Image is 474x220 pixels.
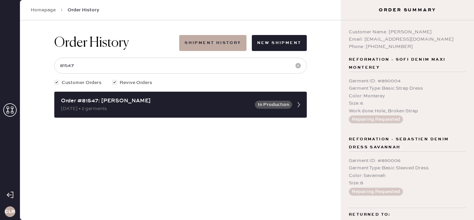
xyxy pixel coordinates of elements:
[349,172,466,179] div: Color : Savannah
[349,115,403,123] button: Repairing Requested
[54,58,307,74] input: Search by order number, customer name, email or phone number
[179,35,246,51] button: Shipment History
[120,79,152,86] span: Revive Orders
[349,85,466,92] div: Garment Type : Basic Strap Dress
[61,97,251,105] div: Order #81547: [PERSON_NAME]
[349,28,466,36] div: Customer Name: [PERSON_NAME]
[349,211,391,219] span: Returned to:
[349,188,403,196] button: Repairing Requested
[349,107,466,115] div: Work done : Hole, Broken Strap
[349,179,466,187] div: Size : 8
[442,190,471,219] iframe: Front Chat
[5,209,15,214] h3: CLR
[31,7,56,13] a: Homepage
[349,157,466,164] div: Garment ID : # 890006
[68,7,99,13] span: Order History
[252,35,307,51] button: New Shipment
[62,79,102,86] span: Customer Orders
[54,35,129,51] h1: Order History
[61,105,251,112] div: [DATE] • 2 garments
[341,7,474,13] h3: Order Summary
[255,101,292,109] button: In Production
[349,77,466,85] div: Garment ID : # 890004
[349,43,466,50] div: Phone: [PHONE_NUMBER]
[349,164,466,172] div: Garment Type : Basic Sleeved Dress
[349,36,466,43] div: Email: [EMAIL_ADDRESS][DOMAIN_NAME]
[349,56,466,72] span: Reformation - Sofi Denim Maxi Monterey
[349,100,466,107] div: Size : 6
[349,92,466,100] div: Color : Monterey
[349,135,466,151] span: Reformation - Sebastien Denim Dress Savannah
